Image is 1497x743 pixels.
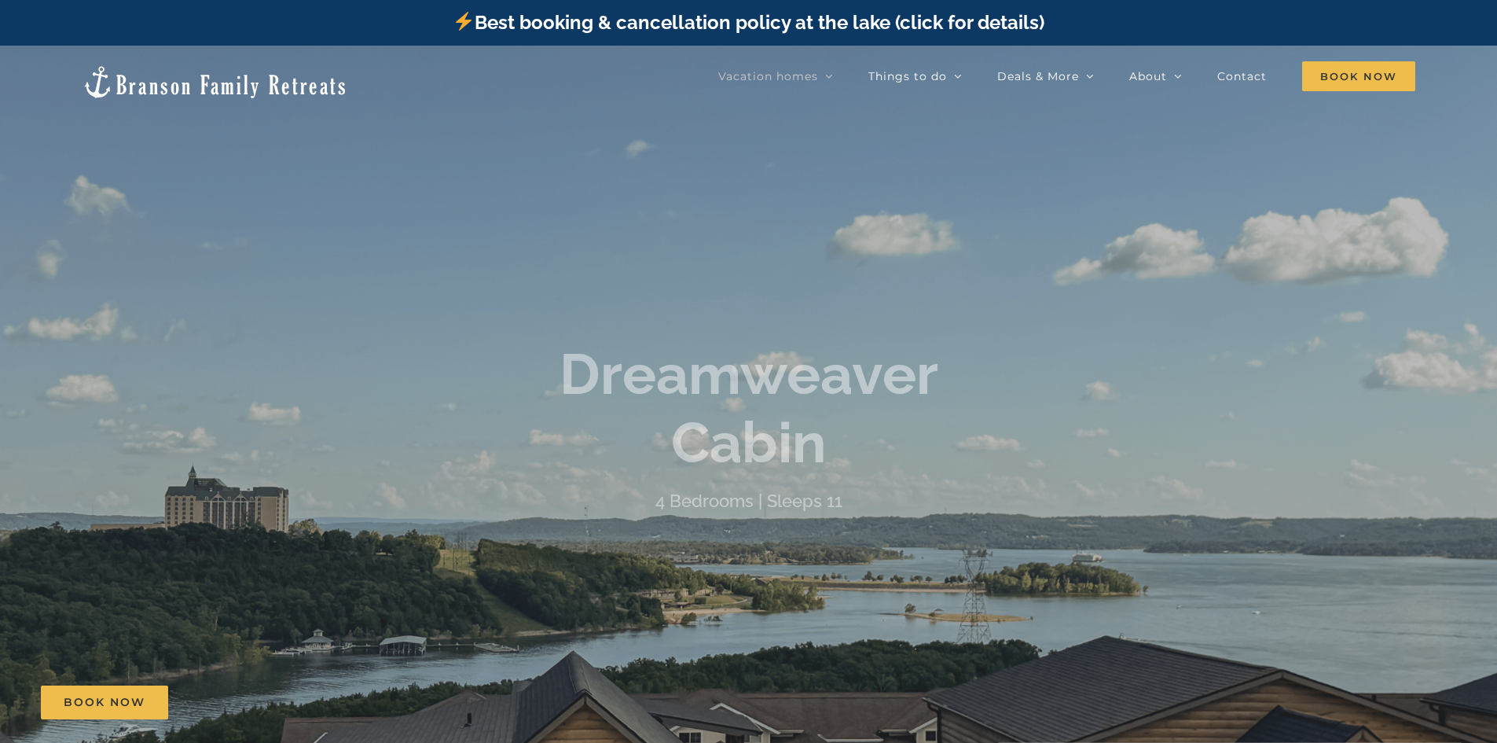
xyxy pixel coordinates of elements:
span: Vacation homes [718,71,818,82]
a: Contact [1217,61,1267,92]
span: About [1129,71,1167,82]
a: Things to do [868,61,962,92]
span: Deals & More [997,71,1079,82]
a: Book Now [41,686,168,719]
span: Book Now [1302,61,1415,91]
span: Things to do [868,71,947,82]
b: Dreamweaver Cabin [560,341,938,476]
img: ⚡️ [454,12,473,31]
nav: Main Menu [718,61,1415,92]
a: Vacation homes [718,61,833,92]
h4: 4 Bedrooms | Sleeps 11 [655,491,842,511]
img: Branson Family Retreats Logo [82,64,348,100]
span: Book Now [64,696,145,709]
a: Best booking & cancellation policy at the lake (click for details) [453,11,1044,34]
a: About [1129,61,1182,92]
a: Deals & More [997,61,1094,92]
span: Contact [1217,71,1267,82]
